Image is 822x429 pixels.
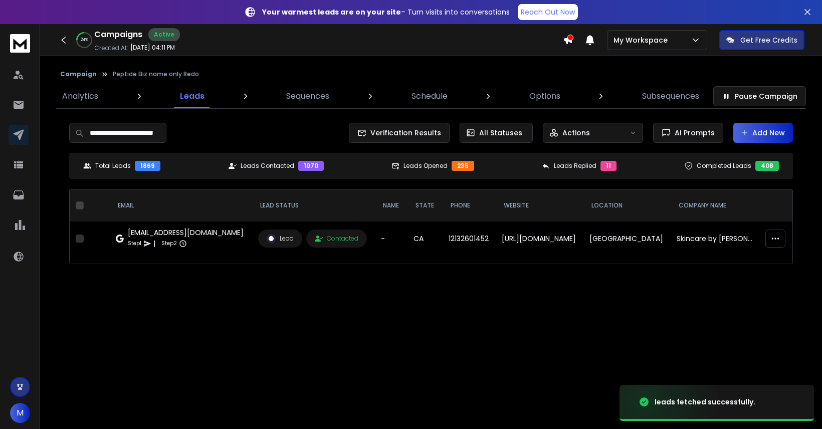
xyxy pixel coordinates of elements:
[375,222,407,256] td: -
[267,234,294,243] div: Lead
[81,37,88,43] p: 24 %
[174,84,211,108] a: Leads
[128,228,244,238] div: [EMAIL_ADDRESS][DOMAIN_NAME]
[407,222,443,256] td: CA
[62,90,98,102] p: Analytics
[671,128,715,138] span: AI Prompts
[407,189,443,222] th: State
[636,84,705,108] a: Subsequences
[135,161,160,171] div: 1869
[518,4,578,20] a: Reach Out Now
[671,189,760,222] th: Company Name
[671,222,760,256] td: Skincare by [PERSON_NAME]
[529,90,560,102] p: Options
[521,7,575,17] p: Reach Out Now
[262,7,510,17] p: – Turn visits into conversations
[280,84,335,108] a: Sequences
[642,90,699,102] p: Subsequences
[405,84,454,108] a: Schedule
[10,403,30,423] button: M
[161,239,177,249] p: Step 2
[128,239,141,249] p: Step 1
[403,162,448,170] p: Leads Opened
[719,30,804,50] button: Get Free Credits
[10,34,30,53] img: logo
[653,123,723,143] button: AI Prompts
[95,162,131,170] p: Total Leads
[583,189,671,222] th: location
[713,86,806,106] button: Pause Campaign
[148,28,180,41] div: Active
[349,123,450,143] button: Verification Results
[241,162,294,170] p: Leads Contacted
[286,90,329,102] p: Sequences
[443,222,496,256] td: 12132601452
[479,128,522,138] p: All Statuses
[60,70,97,78] button: Campaign
[113,70,199,78] p: Peptide Biz name only Redo
[452,161,474,171] div: 235
[740,35,797,45] p: Get Free Credits
[562,128,590,138] p: Actions
[56,84,104,108] a: Analytics
[412,90,448,102] p: Schedule
[496,189,583,222] th: website
[252,189,375,222] th: LEAD STATUS
[262,7,401,17] strong: Your warmest leads are on your site
[130,44,175,52] p: [DATE] 04:11 PM
[554,162,596,170] p: Leads Replied
[600,161,616,171] div: 11
[496,222,583,256] td: [URL][DOMAIN_NAME]
[298,161,324,171] div: 1070
[375,189,407,222] th: NAME
[655,397,755,407] div: leads fetched successfully.
[153,239,155,249] p: |
[733,123,793,143] button: Add New
[523,84,566,108] a: Options
[94,44,128,52] p: Created At:
[755,161,779,171] div: 408
[697,162,751,170] p: Completed Leads
[366,128,441,138] span: Verification Results
[443,189,496,222] th: Phone
[613,35,672,45] p: My Workspace
[180,90,204,102] p: Leads
[583,222,671,256] td: [GEOGRAPHIC_DATA]
[94,29,142,41] h1: Campaigns
[110,189,252,222] th: EMAIL
[315,235,358,243] div: Contacted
